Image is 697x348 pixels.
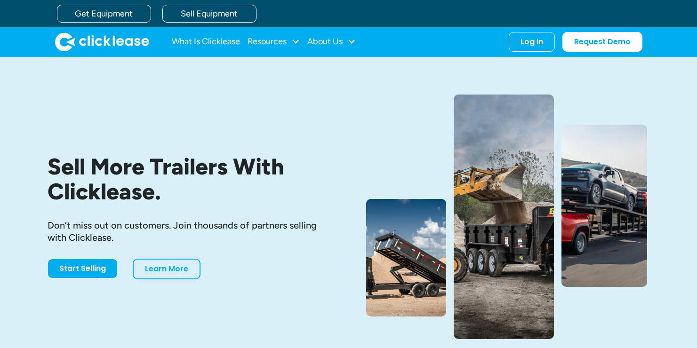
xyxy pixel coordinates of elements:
a: Learn More [133,259,200,279]
a: Sell Equipment [162,5,256,23]
div: Log In [521,37,543,47]
div: Resources [248,32,300,51]
div: About Us [307,32,356,51]
h1: Sell More Trailers With Clicklease. [48,154,334,204]
a: Get Equipment [57,5,151,23]
img: Clicklease logo [55,32,149,51]
a: Request Demo [562,32,642,52]
div: Don’t miss out on customers. Join thousands of partners selling with Clicklease. [48,219,334,244]
a: home [55,32,149,51]
a: What Is Clicklease [172,32,240,51]
a: Start Selling [48,259,118,278]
